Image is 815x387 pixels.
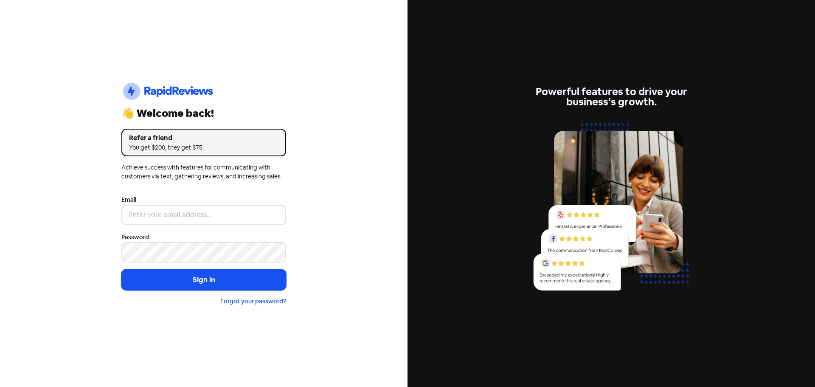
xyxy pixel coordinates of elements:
[129,133,278,143] div: Refer a friend
[121,108,286,119] div: 👋 Welcome back!
[121,195,136,204] label: Email
[220,297,286,305] a: Forgot your password?
[121,233,149,242] label: Password
[129,143,278,152] div: You get $200, they get $75.
[529,87,694,107] div: Powerful features to drive your business's growth.
[121,163,286,181] div: Achieve success with features for communicating with customers via text, gathering reviews, and i...
[121,269,286,291] button: Sign in
[121,205,286,225] input: Enter your email address...
[529,117,694,300] img: reviews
